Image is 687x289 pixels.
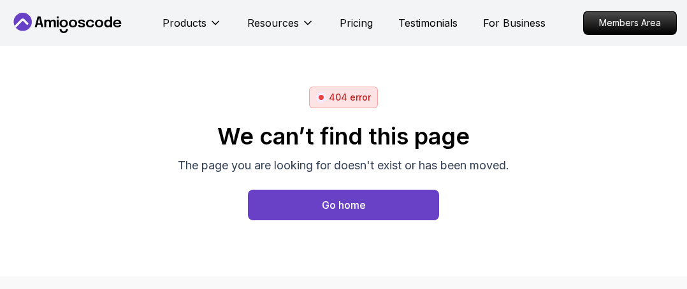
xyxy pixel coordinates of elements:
button: Resources [247,15,314,41]
p: The page you are looking for doesn't exist or has been moved. [178,157,509,174]
a: Home page [248,190,439,220]
button: Go home [248,190,439,220]
div: Go home [322,197,366,213]
p: Resources [247,15,299,31]
p: Products [163,15,206,31]
a: Testimonials [398,15,458,31]
p: 404 error [329,91,371,104]
h2: We can’t find this page [178,123,509,149]
a: Members Area [583,11,677,35]
a: Pricing [340,15,373,31]
a: For Business [483,15,546,31]
p: Members Area [584,11,676,34]
button: Products [163,15,222,41]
